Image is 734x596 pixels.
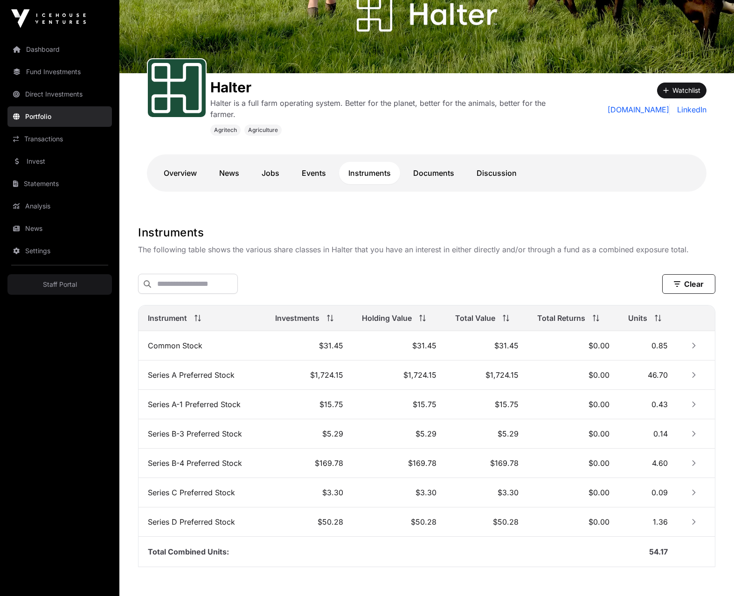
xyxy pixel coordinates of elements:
[608,104,670,115] a: [DOMAIN_NAME]
[210,162,249,184] a: News
[266,478,353,507] td: $3.30
[210,79,567,96] h1: Halter
[628,312,647,324] span: Units
[248,126,278,134] span: Agriculture
[138,225,715,240] h1: Instruments
[266,449,353,478] td: $169.78
[649,547,668,556] span: 54.17
[7,129,112,149] a: Transactions
[467,162,526,184] a: Discussion
[528,419,619,449] td: $0.00
[154,162,206,184] a: Overview
[7,173,112,194] a: Statements
[686,426,701,441] button: Row Collapsed
[651,488,668,497] span: 0.09
[138,449,266,478] td: Series B-4 Preferred Stock
[138,419,266,449] td: Series B-3 Preferred Stock
[275,312,319,324] span: Investments
[446,331,528,360] td: $31.45
[339,162,400,184] a: Instruments
[686,456,701,471] button: Row Collapsed
[353,449,446,478] td: $169.78
[11,9,86,28] img: Icehouse Ventures Logo
[657,83,706,98] button: Watchlist
[686,397,701,412] button: Row Collapsed
[138,331,266,360] td: Common Stock
[252,162,289,184] a: Jobs
[528,331,619,360] td: $0.00
[154,162,699,184] nav: Tabs
[686,485,701,500] button: Row Collapsed
[537,312,585,324] span: Total Returns
[148,547,229,556] span: Total Combined Units:
[266,507,353,537] td: $50.28
[455,312,495,324] span: Total Value
[353,331,446,360] td: $31.45
[673,104,706,115] a: LinkedIn
[148,312,187,324] span: Instrument
[353,360,446,390] td: $1,724.15
[686,367,701,382] button: Row Collapsed
[266,331,353,360] td: $31.45
[138,244,715,255] p: The following table shows the various share classes in Halter that you have an interest in either...
[528,507,619,537] td: $0.00
[651,400,668,409] span: 0.43
[362,312,412,324] span: Holding Value
[7,218,112,239] a: News
[652,458,668,468] span: 4.60
[446,507,528,537] td: $50.28
[138,390,266,419] td: Series A-1 Preferred Stock
[353,419,446,449] td: $5.29
[528,360,619,390] td: $0.00
[266,390,353,419] td: $15.75
[528,449,619,478] td: $0.00
[214,126,237,134] span: Agritech
[266,360,353,390] td: $1,724.15
[138,478,266,507] td: Series C Preferred Stock
[446,390,528,419] td: $15.75
[687,551,734,596] iframe: Chat Widget
[653,517,668,527] span: 1.36
[7,241,112,261] a: Settings
[404,162,464,184] a: Documents
[353,478,446,507] td: $3.30
[7,62,112,82] a: Fund Investments
[528,390,619,419] td: $0.00
[446,449,528,478] td: $169.78
[292,162,335,184] a: Events
[138,507,266,537] td: Series D Preferred Stock
[446,419,528,449] td: $5.29
[648,370,668,380] span: 46.70
[686,338,701,353] button: Row Collapsed
[7,274,112,295] a: Staff Portal
[7,106,112,127] a: Portfolio
[152,63,202,113] img: Halter-Favicon.svg
[446,478,528,507] td: $3.30
[266,419,353,449] td: $5.29
[7,39,112,60] a: Dashboard
[686,514,701,529] button: Row Collapsed
[662,274,715,294] button: Clear
[210,97,567,120] p: Halter is a full farm operating system. Better for the planet, better for the animals, better for...
[7,196,112,216] a: Analysis
[446,360,528,390] td: $1,724.15
[353,507,446,537] td: $50.28
[528,478,619,507] td: $0.00
[651,341,668,350] span: 0.85
[7,84,112,104] a: Direct Investments
[138,360,266,390] td: Series A Preferred Stock
[7,151,112,172] a: Invest
[653,429,668,438] span: 0.14
[353,390,446,419] td: $15.75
